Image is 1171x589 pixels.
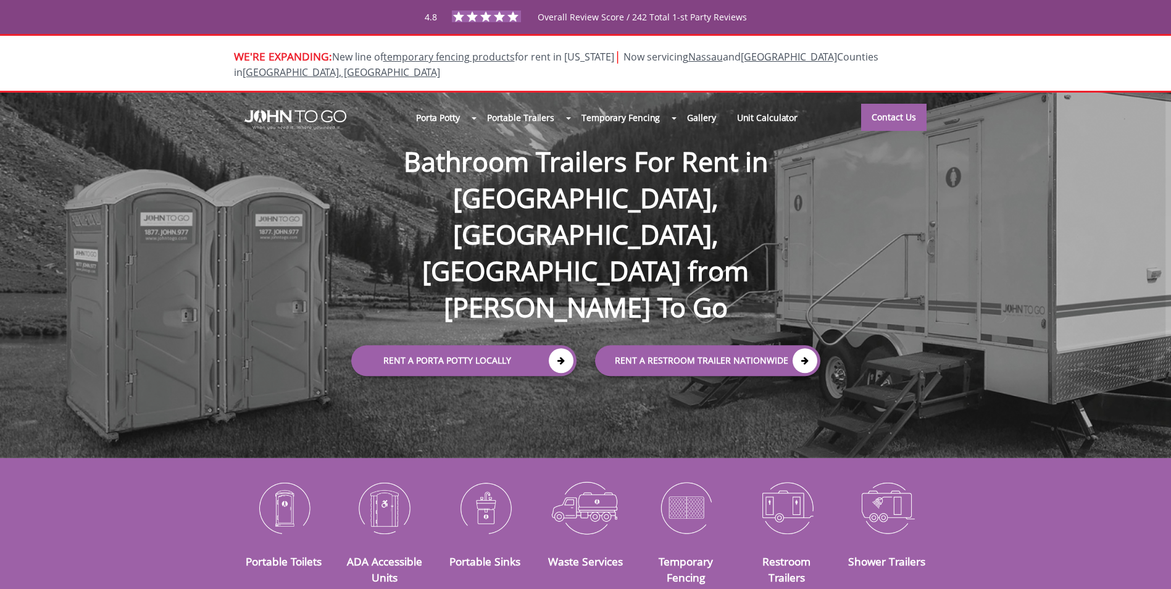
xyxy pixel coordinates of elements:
[538,11,747,48] span: Overall Review Score / 242 Total 1-st Party Reviews
[677,104,726,131] a: Gallery
[614,48,621,64] span: |
[848,554,925,569] a: Shower Trailers
[688,50,723,64] a: Nassau
[234,49,332,64] span: WE'RE EXPANDING:
[861,104,927,131] a: Contact Us
[243,475,325,540] img: Portable-Toilets-icon_N.png
[351,346,577,377] a: Rent a Porta Potty Locally
[659,554,713,585] a: Temporary Fencing
[846,475,928,540] img: Shower-Trailers-icon_N.png
[548,554,623,569] a: Waste Services
[425,11,437,23] span: 4.8
[449,554,520,569] a: Portable Sinks
[244,110,346,130] img: JOHN to go
[234,50,878,79] span: Now servicing and Counties in
[645,475,727,540] img: Temporary-Fencing-cion_N.png
[444,475,526,540] img: Portable-Sinks-icon_N.png
[727,104,809,131] a: Unit Calculator
[243,65,440,79] a: [GEOGRAPHIC_DATA], [GEOGRAPHIC_DATA]
[595,346,820,377] a: rent a RESTROOM TRAILER Nationwide
[571,104,670,131] a: Temporary Fencing
[741,50,837,64] a: [GEOGRAPHIC_DATA]
[234,50,878,79] span: New line of for rent in [US_STATE]
[746,475,828,540] img: Restroom-Trailers-icon_N.png
[343,475,425,540] img: ADA-Accessible-Units-icon_N.png
[477,104,565,131] a: Portable Trailers
[347,554,422,585] a: ADA Accessible Units
[246,554,322,569] a: Portable Toilets
[762,554,811,585] a: Restroom Trailers
[383,50,515,64] a: temporary fencing products
[339,104,833,326] h1: Bathroom Trailers For Rent in [GEOGRAPHIC_DATA], [GEOGRAPHIC_DATA], [GEOGRAPHIC_DATA] from [PERSO...
[406,104,470,131] a: Porta Potty
[544,475,627,540] img: Waste-Services-icon_N.png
